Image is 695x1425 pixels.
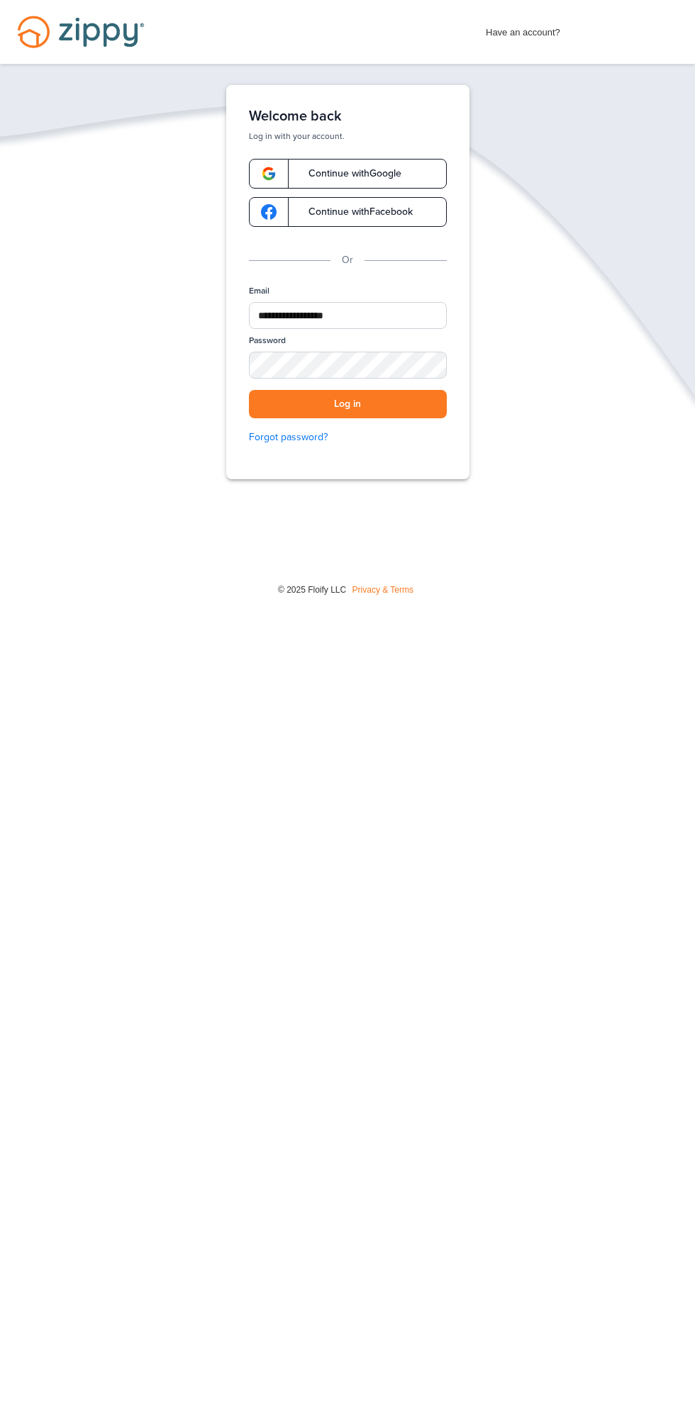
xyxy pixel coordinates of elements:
[261,204,277,220] img: google-logo
[294,169,401,179] span: Continue with Google
[261,166,277,181] img: google-logo
[352,585,413,595] a: Privacy & Terms
[249,285,269,297] label: Email
[486,18,560,40] span: Have an account?
[249,352,447,379] input: Password
[249,390,447,419] button: Log in
[249,302,447,329] input: Email
[249,430,447,445] a: Forgot password?
[342,252,353,268] p: Or
[294,207,413,217] span: Continue with Facebook
[249,335,286,347] label: Password
[249,108,447,125] h1: Welcome back
[278,585,346,595] span: © 2025 Floify LLC
[249,130,447,142] p: Log in with your account.
[249,159,447,189] a: google-logoContinue withGoogle
[249,197,447,227] a: google-logoContinue withFacebook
